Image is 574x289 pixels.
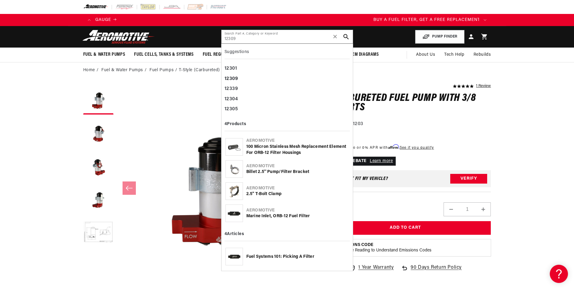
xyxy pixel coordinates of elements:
[81,30,156,44] img: Aeromotive
[225,232,244,236] b: 4 Articles
[225,47,350,59] div: Suggestions
[343,51,379,58] span: System Diagrams
[416,52,435,57] span: About Us
[415,30,464,44] button: PUMP FINDER
[337,242,431,253] button: Emissions CodeContinue Reading to Understand Emissions Codes
[226,251,243,263] img: Fuel Systems 101: Picking a Filter
[246,254,349,260] div: Fuel Systems 101: Picking a Filter
[225,84,350,94] div: 12339
[83,184,113,214] button: Load image 4 in gallery view
[179,67,225,74] li: T-Style (Carbureted)
[246,144,349,156] div: 100 Micron Stainless Mesh Replacement Element for ORB-12 Filter Housings
[221,30,353,43] input: Search by Part Number, Category or Keyword
[450,174,487,184] button: Verify
[246,169,349,175] div: Billet 2.5'' Pump/Filter Bracket
[149,67,174,74] a: Fuel Pumps
[83,67,95,74] a: Home
[469,48,496,62] summary: Rebuilds
[320,221,491,235] button: Add to Cart
[388,144,399,149] span: Affirm
[370,159,393,163] a: Learn more
[134,51,193,58] span: Fuel Cells, Tanks & Systems
[246,213,349,219] div: Marine Inlet, ORB-12 Fuel Filter
[323,176,388,181] div: Does This part fit My vehicle?
[246,163,349,169] div: Aeromotive
[226,184,243,199] img: 2.5" T-Bolt Clamp
[351,121,363,126] strong: 11203
[83,151,113,181] button: Load image 3 in gallery view
[226,164,243,175] img: Billet 2.5'' Pump/Filter Bracket
[83,84,113,115] button: Load image 1 in gallery view
[225,76,238,81] b: 12309
[412,48,440,62] a: About Us
[123,181,136,195] button: Slide left
[225,94,350,105] div: 12304
[226,208,243,219] img: Marine Inlet, ORB-12 Fuel Filter
[68,14,506,26] slideshow-component: Translation missing: en.sections.announcements.announcement_bar
[339,30,353,43] button: search button
[101,67,143,74] a: Fuel & Water Pumps
[339,48,383,62] summary: System Diagrams
[246,191,349,197] div: 2.5" T-Bolt Clamp
[444,51,464,58] span: Tech Help
[130,48,198,62] summary: Fuel Cells, Tanks & Systems
[320,120,491,128] div: Part Number:
[320,157,396,166] p: $30 MAIL-IN REBATE
[474,51,491,58] span: Rebuilds
[246,185,349,191] div: Aeromotive
[373,18,503,22] span: BUY A FUEL FILTER, GET A FREE REPLACEMENT ELEMENT
[225,122,246,126] b: 4 Products
[83,218,113,248] button: Load image 5 in gallery view
[337,243,373,247] strong: Emissions Code
[337,248,431,253] p: Continue Reading to Understand Emissions Codes
[246,138,349,144] div: Aeromotive
[333,32,338,42] span: ✕
[400,146,434,150] a: See if you qualify - Learn more about Affirm Financing (opens in modal)
[320,145,434,151] p: Starting at /mo or 0% APR with .
[225,104,350,115] div: 12305
[479,14,491,26] button: Translation missing: en.sections.announcements.next_announcement
[225,64,350,74] div: 12301
[401,264,462,278] a: 90 Days Return Policy
[358,264,394,272] span: 1 Year Warranty
[83,118,113,148] button: Load image 2 in gallery view
[320,94,491,113] h1: SS Carbureted Fuel Pump with 3/8 NPT Ports
[226,141,243,153] img: 100 Micron Stainless Mesh Replacement Element for ORB-12 Filter Housings
[411,264,462,278] span: 90 Days Return Policy
[83,14,95,26] button: Translation missing: en.sections.announcements.previous_announcement
[79,48,130,62] summary: Fuel & Water Pumps
[349,264,394,272] a: 1 Year Warranty
[83,51,125,58] span: Fuel & Water Pumps
[198,48,243,62] summary: Fuel Regulators
[476,84,491,88] a: 1 reviews
[203,51,238,58] span: Fuel Regulators
[440,48,469,62] summary: Tech Help
[246,208,349,214] div: Aeromotive
[83,67,491,74] nav: breadcrumbs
